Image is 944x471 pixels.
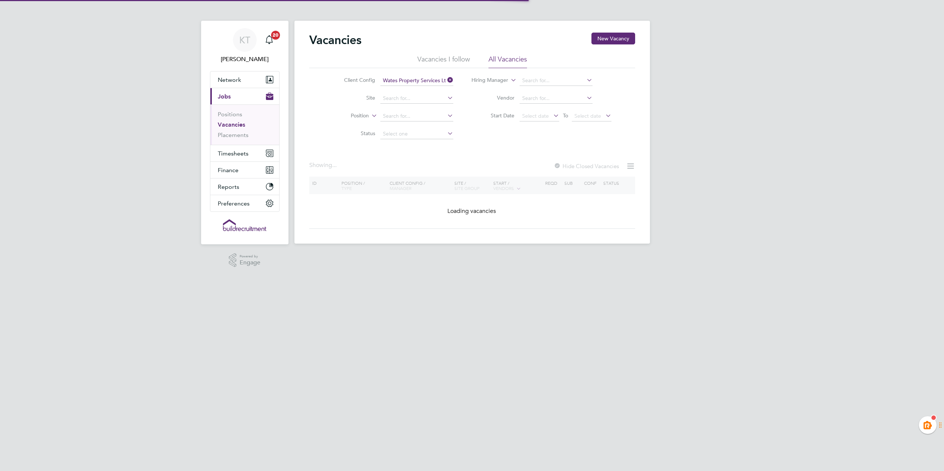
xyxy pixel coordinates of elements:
label: Hide Closed Vacancies [554,163,619,170]
h2: Vacancies [309,33,361,47]
label: Site [333,94,375,101]
button: Preferences [210,195,279,211]
button: Finance [210,162,279,178]
span: Preferences [218,200,250,207]
span: ... [332,161,337,169]
span: Finance [218,167,238,174]
label: Position [326,112,369,120]
div: Jobs [210,104,279,145]
a: Powered byEngage [229,253,260,267]
img: buildrec-logo-retina.png [223,219,267,231]
a: Placements [218,131,248,138]
input: Select one [380,129,453,139]
input: Search for... [380,111,453,121]
a: Positions [218,111,242,118]
span: Engage [240,260,260,266]
button: New Vacancy [591,33,635,44]
label: Hiring Manager [466,77,508,84]
button: Timesheets [210,145,279,161]
input: Search for... [520,76,593,86]
label: Start Date [472,112,514,119]
label: Client Config [333,77,375,83]
button: Network [210,71,279,88]
span: Network [218,76,241,83]
a: 20 [262,28,277,52]
span: KT [239,35,250,45]
a: Go to home page [210,219,280,231]
span: Jobs [218,93,231,100]
label: Status [333,130,375,137]
input: Search for... [380,76,453,86]
span: Timesheets [218,150,248,157]
li: Vacancies I follow [417,55,470,68]
a: Vacancies [218,121,245,128]
li: All Vacancies [488,55,527,68]
span: Powered by [240,253,260,260]
a: KT[PERSON_NAME] [210,28,280,64]
span: Select date [574,113,601,119]
span: Reports [218,183,239,190]
span: Select date [522,113,549,119]
button: Jobs [210,88,279,104]
span: 20 [271,31,280,40]
label: Vendor [472,94,514,101]
input: Search for... [520,93,593,104]
span: Kiera Troutt [210,55,280,64]
span: To [561,111,570,120]
nav: Main navigation [201,21,288,244]
input: Search for... [380,93,453,104]
button: Reports [210,178,279,195]
div: Showing [309,161,338,169]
